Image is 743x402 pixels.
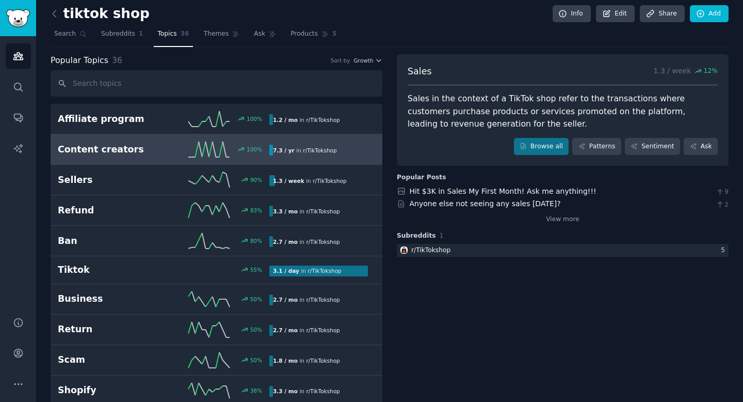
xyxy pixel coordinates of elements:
a: Hit $3K in Sales My First Month! Ask me anything!!! [410,187,596,195]
a: Anyone else not seeing any sales [DATE]? [410,199,561,208]
span: 9 [716,188,729,197]
h2: Refund [58,204,164,217]
span: 1 [440,232,444,239]
span: r/ TikTokshop [306,327,340,333]
span: Subreddits [397,231,436,241]
div: Sort by [331,57,350,64]
div: 50 % [250,296,262,303]
a: Browse all [514,138,569,156]
div: 38 % [250,387,262,394]
b: 2.7 / mo [273,239,298,245]
a: Return50%2.7 / moin r/TikTokshop [51,315,382,345]
b: 2.7 / mo [273,327,298,333]
span: r/ TikTokshop [306,239,340,245]
span: r/ TikTokshop [313,178,346,184]
a: Content creators100%7.3 / yrin r/TikTokshop [51,134,382,165]
span: r/ TikTokshop [303,147,336,153]
span: Subreddits [101,29,135,39]
div: in [269,206,344,217]
a: Share [640,5,684,23]
div: 100 % [247,146,262,153]
a: Patterns [572,138,621,156]
h2: tiktok shop [51,6,150,22]
b: 2.7 / mo [273,297,298,303]
h2: Ban [58,235,164,248]
img: GummySearch logo [6,9,30,27]
div: r/ TikTokshop [411,246,450,255]
h2: Business [58,292,164,305]
h2: Shopify [58,384,164,397]
a: Ask [250,26,280,47]
span: 5 [332,29,337,39]
a: Subreddits1 [98,26,147,47]
span: Popular Topics [51,54,108,67]
a: TikTokshopr/TikTokshop5 [397,244,729,257]
span: r/ TikTokshop [308,268,341,274]
b: 3.3 / mo [273,208,298,214]
a: Info [553,5,591,23]
span: 36 [181,29,189,39]
span: r/ TikTokshop [306,388,340,394]
div: in [269,355,344,366]
button: Growth [353,57,382,64]
h2: Affiliate program [58,113,164,126]
span: Topics [157,29,176,39]
h2: Content creators [58,143,164,156]
div: 90 % [250,176,262,183]
div: in [269,175,350,186]
b: 3.1 / day [273,268,299,274]
a: Sentiment [625,138,680,156]
span: 36 [112,55,122,65]
a: Ban80%2.7 / moin r/TikTokshop [51,226,382,256]
a: Search [51,26,90,47]
div: in [269,295,344,305]
div: in [269,114,344,125]
span: Search [54,29,76,39]
span: r/ TikTokshop [306,358,340,364]
div: Popular Posts [397,173,446,182]
span: 2 [716,200,729,210]
p: 1.3 / week [654,65,718,78]
b: 7.3 / yr [273,147,295,153]
div: Sales in the context of a TikTok shop refer to the transactions where customers purchase products... [408,92,718,131]
h2: Scam [58,353,164,366]
a: View more [546,215,579,224]
a: Tiktok55%3.1 / dayin r/TikTokshop [51,256,382,284]
b: 1.2 / mo [273,117,298,123]
a: Affiliate program100%1.2 / moin r/TikTokshop [51,104,382,134]
span: r/ TikTokshop [306,208,340,214]
img: TikTokshop [400,246,408,254]
span: Themes [204,29,229,39]
a: Themes [200,26,244,47]
div: in [269,236,344,247]
div: in [269,386,344,397]
span: 12 % [704,67,718,76]
h2: Return [58,323,164,336]
a: Topics36 [154,26,192,47]
h2: Tiktok [58,264,164,276]
h2: Sellers [58,174,164,187]
span: r/ TikTokshop [306,117,340,123]
div: in [269,325,344,336]
b: 3.3 / mo [273,388,298,394]
a: Edit [596,5,635,23]
b: 1.8 / mo [273,358,298,364]
input: Search topics [51,70,382,97]
div: 50 % [250,357,262,364]
span: Growth [353,57,373,64]
span: Sales [408,65,432,78]
a: Sellers90%1.3 / weekin r/TikTokshop [51,165,382,195]
div: 55 % [250,266,262,273]
div: in [269,266,345,276]
span: 1 [139,29,143,39]
div: 5 [721,246,729,255]
div: 80 % [250,237,262,244]
div: 83 % [250,207,262,214]
div: in [269,145,341,156]
div: 50 % [250,326,262,333]
a: Ask [684,138,718,156]
span: r/ TikTokshop [306,297,340,303]
a: Refund83%3.3 / moin r/TikTokshop [51,195,382,226]
a: Add [690,5,729,23]
a: Scam50%1.8 / moin r/TikTokshop [51,345,382,376]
